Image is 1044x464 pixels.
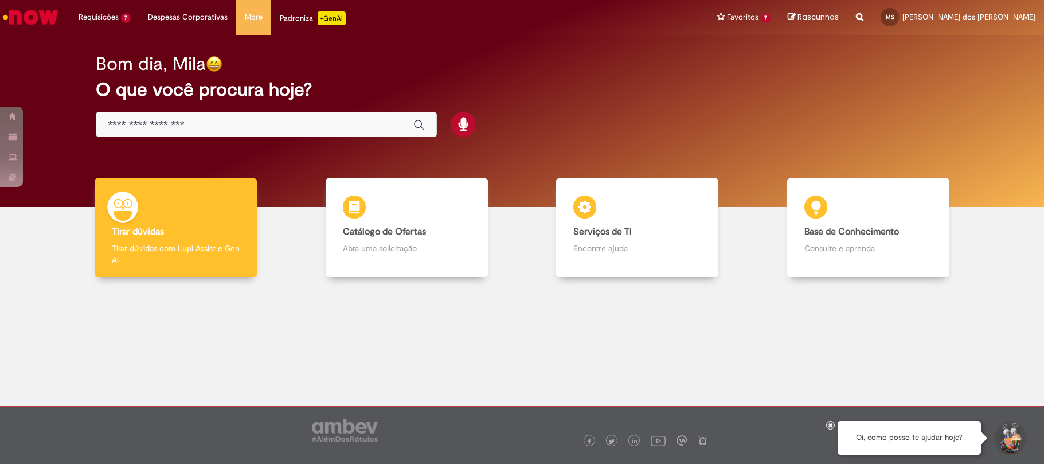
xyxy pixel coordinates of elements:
[206,56,222,72] img: happy-face.png
[245,11,263,23] span: More
[698,435,708,446] img: logo_footer_naosei.png
[804,243,932,254] p: Consulte e aprenda
[573,243,701,254] p: Encontre ajuda
[318,11,346,25] p: +GenAi
[609,439,615,444] img: logo_footer_twitter.png
[902,12,1035,22] span: [PERSON_NAME] dos [PERSON_NAME]
[96,80,948,100] h2: O que você procura hoje?
[96,54,206,74] h2: Bom dia, Mila
[112,226,164,237] b: Tirar dúvidas
[788,12,839,23] a: Rascunhos
[112,243,240,266] p: Tirar dúvidas com Lupi Assist e Gen Ai
[522,178,753,278] a: Serviços de TI Encontre ajuda
[753,178,984,278] a: Base de Conhecimento Consulte e aprenda
[727,11,758,23] span: Favoritos
[838,421,981,455] div: Oi, como posso te ajudar hoje?
[797,11,839,22] span: Rascunhos
[761,13,771,23] span: 7
[280,11,346,25] div: Padroniza
[804,226,899,237] b: Base de Conhecimento
[1,6,60,29] img: ServiceNow
[677,435,687,446] img: logo_footer_workplace.png
[586,439,592,444] img: logo_footer_facebook.png
[886,13,894,21] span: MS
[343,243,471,254] p: Abra uma solicitação
[121,13,131,23] span: 7
[651,433,666,448] img: logo_footer_youtube.png
[992,421,1027,455] button: Iniciar Conversa de Suporte
[312,419,378,442] img: logo_footer_ambev_rotulo_gray.png
[60,178,291,278] a: Tirar dúvidas Tirar dúvidas com Lupi Assist e Gen Ai
[148,11,228,23] span: Despesas Corporativas
[291,178,522,278] a: Catálogo de Ofertas Abra uma solicitação
[632,438,638,445] img: logo_footer_linkedin.png
[343,226,426,237] b: Catálogo de Ofertas
[573,226,632,237] b: Serviços de TI
[79,11,119,23] span: Requisições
